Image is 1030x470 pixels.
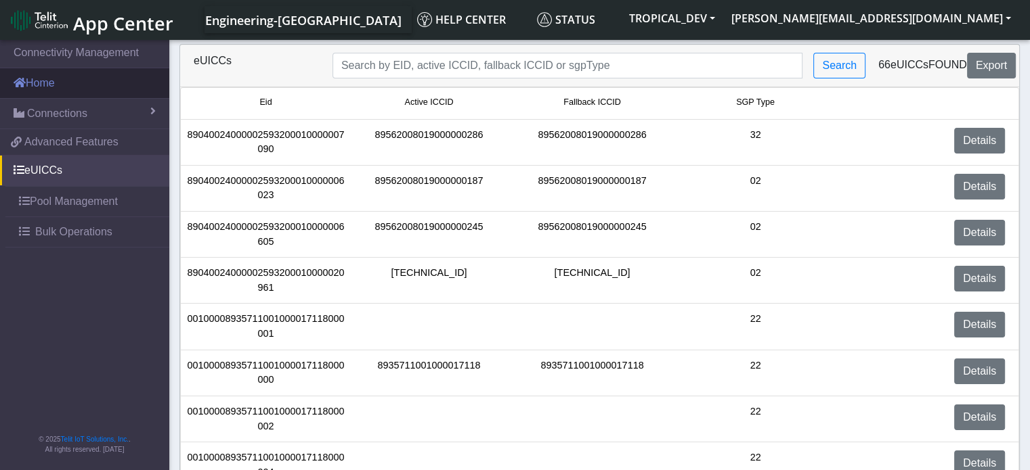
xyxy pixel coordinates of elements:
a: Pool Management [5,187,169,216]
img: status.svg [537,12,552,27]
a: Details [954,358,1005,384]
span: found [928,59,967,70]
span: Active ICCID [404,96,453,109]
span: Export [976,60,1007,71]
a: Details [954,128,1005,154]
div: 89562008019000000245 [347,220,511,249]
span: Bulk Operations [35,224,112,240]
div: 89040024000002593200010000007090 [184,128,347,157]
div: 89562008019000000286 [347,128,511,157]
span: Advanced Features [24,134,119,150]
a: Details [954,312,1005,337]
div: 89562008019000000286 [511,128,674,157]
div: 00100008935711001000017118000002 [184,404,347,433]
div: 00100008935711001000017118000001 [184,312,347,341]
div: 8935711001000017118 [511,358,674,387]
span: Eid [259,96,272,109]
span: eUICCs [890,59,928,70]
span: App Center [73,11,173,36]
div: eUICCs [184,53,322,78]
div: 02 [674,174,837,203]
div: 89040024000002593200010000006023 [184,174,347,203]
span: Fallback ICCID [563,96,621,109]
span: SGP Type [736,96,775,109]
div: 02 [674,266,837,295]
span: Status [537,12,595,27]
div: [TECHNICAL_ID] [347,266,511,295]
div: 89562008019000000245 [511,220,674,249]
div: 8935711001000017118 [347,358,511,387]
a: Status [532,6,621,33]
div: 22 [674,312,837,341]
a: Bulk Operations [5,217,169,247]
div: [TECHNICAL_ID] [511,266,674,295]
a: Details [954,174,1005,199]
div: 89040024000002593200010000020961 [184,266,347,295]
a: Telit IoT Solutions, Inc. [61,436,129,443]
button: Export [967,53,1016,78]
div: 22 [674,358,837,387]
span: Help center [417,12,506,27]
div: 89562008019000000187 [347,174,511,203]
a: Your current platform instance [205,6,401,33]
a: Details [954,266,1005,291]
a: App Center [11,5,171,34]
img: logo-telit-cinterion-gw-new.png [11,9,68,31]
div: 22 [674,404,837,433]
a: Help center [412,6,532,33]
span: Connections [27,105,87,122]
div: 02 [674,220,837,249]
a: Details [954,404,1005,430]
div: 00100008935711001000017118000000 [184,358,347,387]
span: 66 [878,59,890,70]
div: 89040024000002593200010000006605 [184,220,347,249]
button: [PERSON_NAME][EMAIL_ADDRESS][DOMAIN_NAME] [723,6,1019,30]
a: Details [954,220,1005,245]
div: 89562008019000000187 [511,174,674,203]
button: Search [813,53,865,78]
div: 32 [674,128,837,157]
img: knowledge.svg [417,12,432,27]
span: Engineering-[GEOGRAPHIC_DATA] [205,12,402,28]
button: TROPICAL_DEV [621,6,723,30]
input: Search... [332,53,803,78]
